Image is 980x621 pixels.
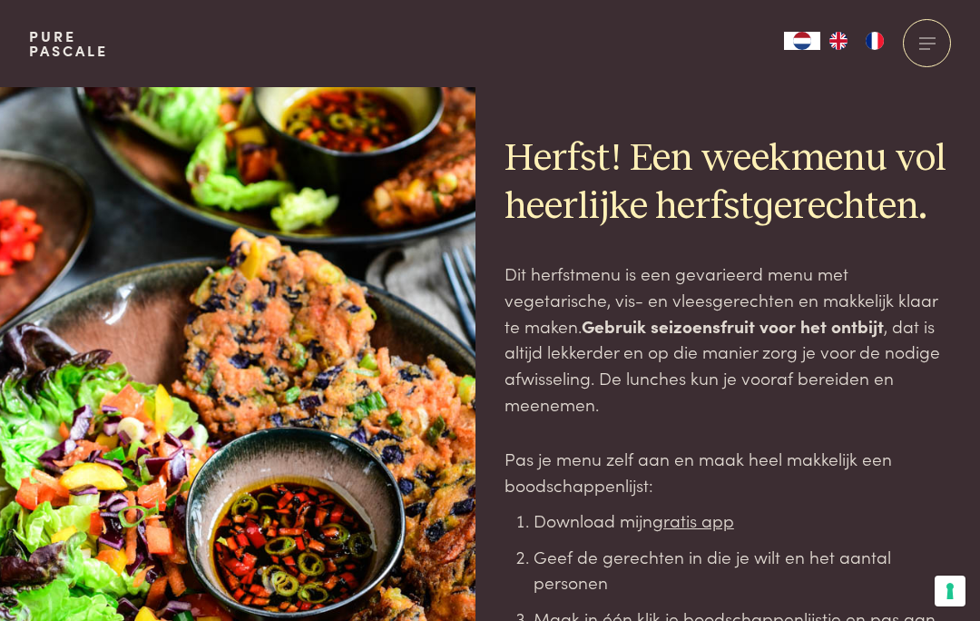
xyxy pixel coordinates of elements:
[534,544,951,596] li: Geef de gerechten in die je wilt en het aantal personen
[534,508,951,534] li: Download mijn
[935,576,965,606] button: Uw voorkeuren voor toestemming voor trackingtechnologieën
[505,135,951,232] h2: Herfst! Een weekmenu vol heerlijke herfstgerechten.
[820,32,857,50] a: EN
[784,32,820,50] div: Language
[784,32,893,50] aside: Language selected: Nederlands
[505,261,951,417] p: Dit herfstmenu is een gevarieerd menu met vegetarische, vis- en vleesgerechten en makkelijk klaar...
[29,29,108,58] a: PurePascale
[784,32,820,50] a: NL
[582,313,884,338] strong: Gebruik seizoensfruit voor het ontbijt
[652,508,734,532] a: gratis app
[505,446,951,498] p: Pas je menu zelf aan en maak heel makkelijk een boodschappenlijst:
[820,32,893,50] ul: Language list
[857,32,893,50] a: FR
